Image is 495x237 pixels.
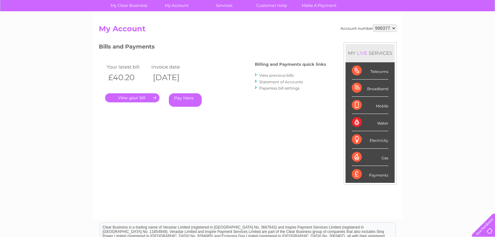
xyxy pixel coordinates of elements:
div: Water [352,114,388,131]
div: Clear Business is a trading name of Verastar Limited (registered in [GEOGRAPHIC_DATA] No. 3667643... [100,3,396,30]
a: . [105,93,159,102]
a: Energy [401,27,414,31]
a: Contact [453,27,469,31]
a: Statement of Accounts [259,80,303,84]
a: Water [385,27,397,31]
a: Pay Here [169,93,202,107]
a: Telecoms [418,27,437,31]
h4: Billing and Payments quick links [255,62,326,67]
div: MY SERVICES [346,44,395,62]
h3: Bills and Payments [99,42,326,53]
a: Log out [474,27,489,31]
a: Paperless bill settings [259,86,300,90]
a: 0333 014 3131 [377,3,420,11]
th: £40.20 [105,71,150,84]
div: Mobile [352,97,388,114]
div: Account number [341,24,397,32]
a: Blog [441,27,450,31]
div: Gas [352,149,388,166]
img: logo.png [17,16,49,35]
div: Telecoms [352,62,388,80]
h2: My Account [99,24,397,36]
div: Payments [352,166,388,183]
td: Invoice date [150,63,195,71]
th: [DATE] [150,71,195,84]
div: Electricity [352,131,388,148]
a: View previous bills [259,73,294,78]
div: Broadband [352,80,388,97]
td: Your latest bill [105,63,150,71]
div: LIVE [356,50,369,56]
